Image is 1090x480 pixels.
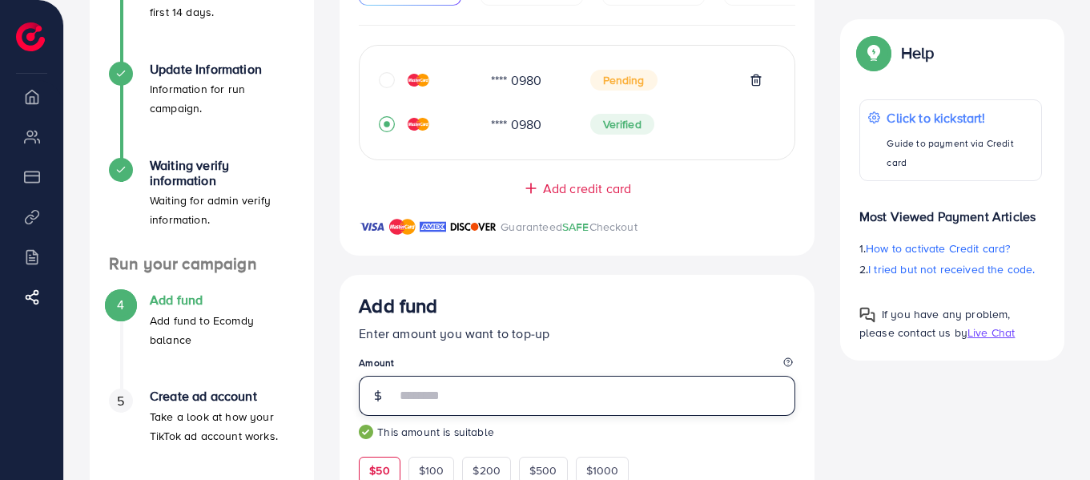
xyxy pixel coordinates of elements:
[90,254,314,274] h4: Run your campaign
[117,296,124,314] span: 4
[150,191,295,229] p: Waiting for admin verify information.
[562,219,589,235] span: SAFE
[473,462,501,478] span: $200
[408,118,429,131] img: credit
[379,116,395,132] svg: record circle
[408,74,429,87] img: credit
[866,240,1010,256] span: How to activate Credit card?
[859,260,1042,279] p: 2.
[859,38,888,67] img: Popup guide
[90,158,314,254] li: Waiting verify information
[586,462,619,478] span: $1000
[150,311,295,349] p: Add fund to Ecomdy balance
[419,462,444,478] span: $100
[859,239,1042,258] p: 1.
[901,43,935,63] p: Help
[150,62,295,77] h4: Update Information
[369,462,389,478] span: $50
[967,325,1015,341] span: Live Chat
[117,392,124,410] span: 5
[887,134,1033,172] p: Guide to payment via Credit card
[529,462,557,478] span: $500
[1022,408,1078,468] iframe: Chat
[590,70,658,91] span: Pending
[150,389,295,404] h4: Create ad account
[590,114,654,135] span: Verified
[887,108,1033,127] p: Click to kickstart!
[543,179,631,198] span: Add credit card
[868,261,1035,277] span: I tried but not received the code.
[359,324,795,343] p: Enter amount you want to top-up
[150,407,295,446] p: Take a look at how your TikTok ad account works.
[359,425,373,439] img: guide
[359,217,385,236] img: brand
[859,194,1042,226] p: Most Viewed Payment Articles
[359,294,437,317] h3: Add fund
[450,217,497,236] img: brand
[389,217,416,236] img: brand
[420,217,446,236] img: brand
[150,292,295,308] h4: Add fund
[150,158,295,188] h4: Waiting verify information
[359,424,795,440] small: This amount is suitable
[859,306,1011,341] span: If you have any problem, please contact us by
[501,217,638,236] p: Guaranteed Checkout
[359,356,795,376] legend: Amount
[90,62,314,158] li: Update Information
[379,72,395,88] svg: circle
[16,22,45,51] img: logo
[150,79,295,118] p: Information for run campaign.
[90,292,314,389] li: Add fund
[859,307,875,323] img: Popup guide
